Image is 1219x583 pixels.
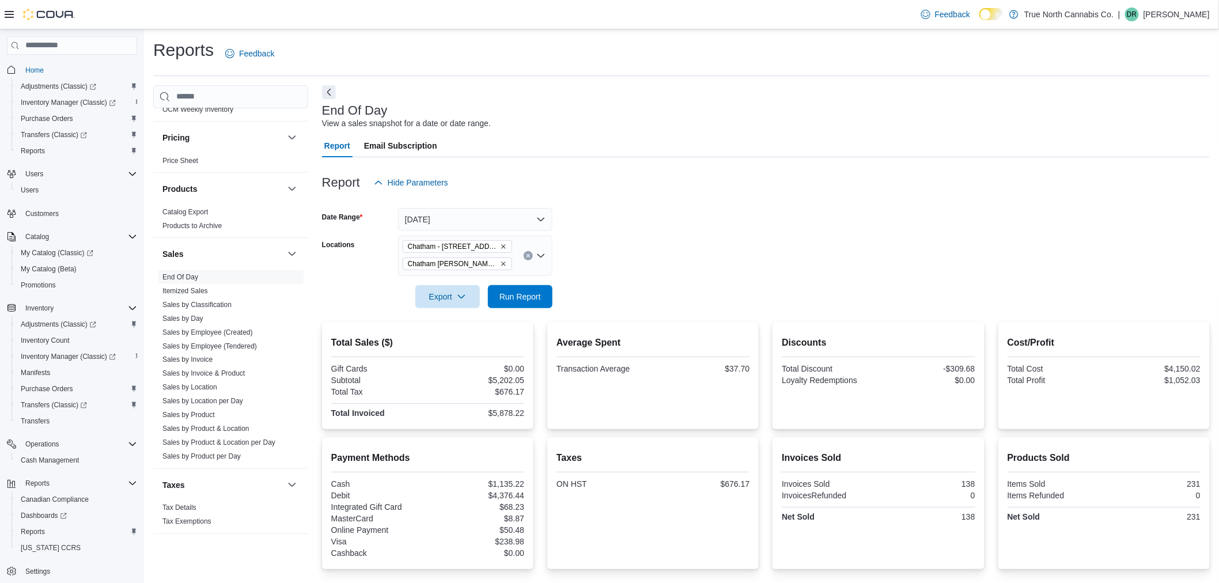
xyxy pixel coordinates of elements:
[324,134,350,157] span: Report
[21,564,137,578] span: Settings
[12,508,142,524] a: Dashboards
[881,376,975,385] div: $0.00
[16,262,137,276] span: My Catalog (Beta)
[21,336,70,345] span: Inventory Count
[12,332,142,349] button: Inventory Count
[1106,479,1201,489] div: 231
[162,453,241,461] a: Sales by Product per Day
[21,63,137,77] span: Home
[16,128,137,142] span: Transfers (Classic)
[162,452,241,461] span: Sales by Product per Day
[556,336,749,350] h2: Average Spent
[403,258,512,270] span: Chatham McNaughton Ave
[556,364,651,373] div: Transaction Average
[1106,376,1201,385] div: $1,052.03
[331,408,385,418] strong: Total Invoiced
[12,349,142,365] a: Inventory Manager (Classic)
[21,352,116,361] span: Inventory Manager (Classic)
[21,476,137,490] span: Reports
[21,400,87,410] span: Transfers (Classic)
[16,350,120,364] a: Inventory Manager (Classic)
[21,207,63,221] a: Customers
[331,364,426,373] div: Gift Cards
[1008,336,1201,350] h2: Cost/Profit
[16,96,137,109] span: Inventory Manager (Classic)
[331,525,426,535] div: Online Payment
[16,382,78,396] a: Purchase Orders
[16,453,84,467] a: Cash Management
[162,208,208,216] a: Catalog Export
[16,453,137,467] span: Cash Management
[21,114,73,123] span: Purchase Orders
[12,524,142,540] button: Reports
[16,112,137,126] span: Purchase Orders
[162,342,257,351] span: Sales by Employee (Tendered)
[21,281,56,290] span: Promotions
[21,146,45,156] span: Reports
[1008,491,1102,500] div: Items Refunded
[881,364,975,373] div: -$309.68
[21,437,64,451] button: Operations
[16,144,137,158] span: Reports
[162,479,185,491] h3: Taxes
[25,304,54,313] span: Inventory
[162,183,198,195] h3: Products
[162,272,198,282] span: End Of Day
[364,134,437,157] span: Email Subscription
[1118,7,1120,21] p: |
[162,273,198,281] a: End Of Day
[153,501,308,533] div: Taxes
[16,144,50,158] a: Reports
[430,408,524,418] div: $5,878.22
[16,262,81,276] a: My Catalog (Beta)
[917,3,975,26] a: Feedback
[331,336,524,350] h2: Total Sales ($)
[16,317,137,331] span: Adjustments (Classic)
[16,278,137,292] span: Promotions
[162,301,232,309] a: Sales by Classification
[162,369,245,378] span: Sales by Invoice & Product
[331,502,426,512] div: Integrated Gift Card
[415,285,480,308] button: Export
[21,543,81,552] span: [US_STATE] CCRS
[331,387,426,396] div: Total Tax
[331,376,426,385] div: Subtotal
[408,258,498,270] span: Chatham [PERSON_NAME] Ave
[21,185,39,195] span: Users
[162,157,198,165] a: Price Sheet
[162,504,196,512] a: Tax Details
[16,398,137,412] span: Transfers (Classic)
[162,383,217,392] span: Sales by Location
[25,169,43,179] span: Users
[162,314,203,323] span: Sales by Day
[12,111,142,127] button: Purchase Orders
[21,495,89,504] span: Canadian Compliance
[25,209,59,218] span: Customers
[782,479,876,489] div: Invoices Sold
[16,366,137,380] span: Manifests
[153,39,214,62] h1: Reports
[25,66,44,75] span: Home
[656,479,750,489] div: $676.17
[2,205,142,222] button: Customers
[162,384,217,392] a: Sales by Location
[162,503,196,513] span: Tax Details
[2,62,142,78] button: Home
[782,491,876,500] div: InvoicesRefunded
[239,48,274,59] span: Feedback
[881,512,975,521] div: 138
[331,514,426,523] div: MasterCard
[7,57,137,576] nav: Complex example
[162,183,283,195] button: Products
[1144,7,1210,21] p: [PERSON_NAME]
[500,260,507,267] button: Remove Chatham McNaughton Ave from selection in this group
[12,397,142,413] a: Transfers (Classic)
[12,491,142,508] button: Canadian Compliance
[285,131,299,145] button: Pricing
[1125,7,1139,21] div: Dwain Ross
[16,128,92,142] a: Transfers (Classic)
[1106,364,1201,373] div: $4,150.02
[16,493,137,506] span: Canadian Compliance
[162,328,253,337] span: Sales by Employee (Created)
[162,425,249,433] a: Sales by Product & Location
